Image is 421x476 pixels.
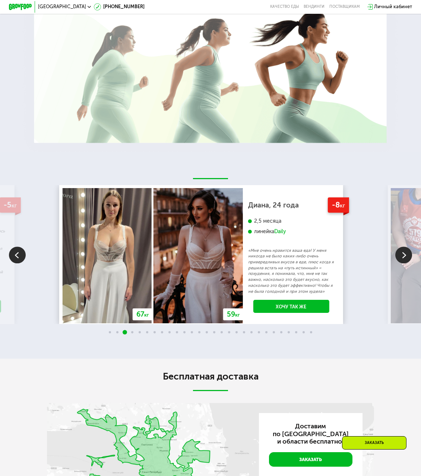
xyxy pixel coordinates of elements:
div: 59 [223,308,243,321]
span: [GEOGRAPHIC_DATA] [38,4,86,9]
h2: Бесплатная доставка [47,371,374,382]
a: [PHONE_NUMBER] [94,3,145,10]
span: кг [340,202,345,209]
div: линейка [248,228,334,235]
div: -8 [328,197,349,213]
div: 67 [133,308,152,321]
a: Качество еды [270,4,299,9]
div: поставщикам [329,4,360,9]
a: Вендинги [304,4,325,9]
a: Хочу так же [253,300,329,313]
div: 2,5 месяца [248,218,334,225]
span: кг [12,202,17,209]
div: Заказать [342,436,406,450]
div: Личный кабинет [374,3,412,10]
img: Slide left [9,247,26,263]
a: Заказать [269,452,352,467]
h3: Доставим по [GEOGRAPHIC_DATA] и области бесплатно! [269,422,352,445]
span: кг [235,312,240,318]
img: Slide right [395,247,412,263]
span: кг [144,312,149,318]
div: Диана, 24 года [248,202,334,208]
div: Daily [274,228,286,235]
p: «Мне очень нравится ваша еда! У меня никогда не было каких-либо очень привередливых вкусов в еде,... [248,248,334,295]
